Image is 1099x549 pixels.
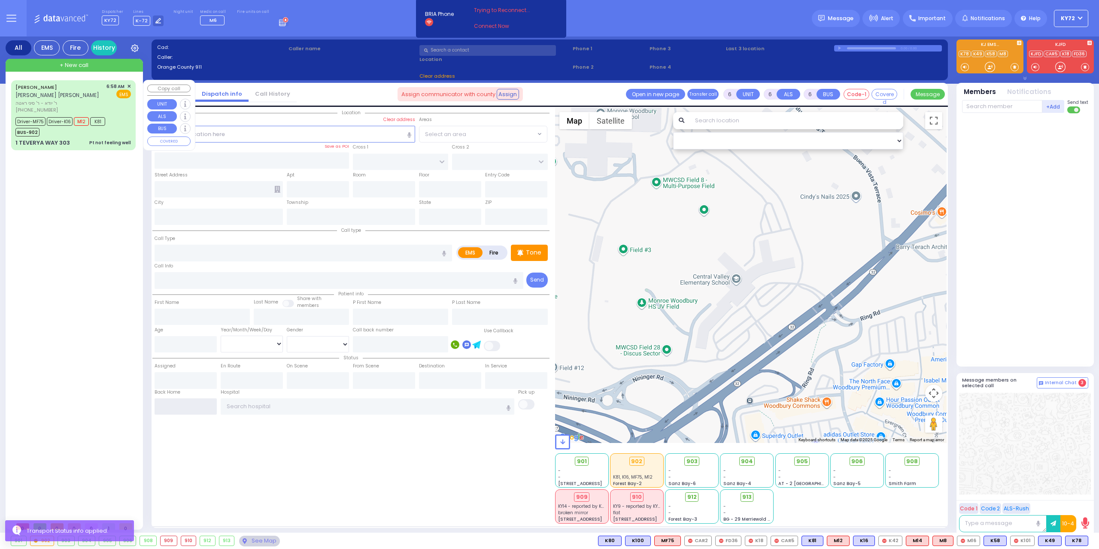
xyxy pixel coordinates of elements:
button: Drag Pegman onto the map to open Street View [925,416,942,433]
label: Save as POI [325,143,349,149]
label: Location [419,56,570,63]
label: Gender [287,327,303,334]
button: BUS [147,124,177,134]
div: 908 [140,536,156,546]
div: Fire [63,40,88,55]
button: Show street map [559,112,589,129]
label: KJ EMS... [956,42,1023,49]
span: 912 [687,493,697,501]
a: Open in new page [626,89,685,100]
button: Send [526,273,548,288]
label: From Scene [353,363,379,370]
span: Other building occupants [274,186,280,193]
span: 904 [741,457,753,466]
button: Code-1 [844,89,869,100]
span: Status [339,355,363,361]
span: Select an area [425,130,466,139]
h5: Message members on selected call [962,377,1037,388]
label: Night unit [173,9,193,15]
input: Search location [689,112,904,129]
span: 3 [1078,379,1086,387]
a: M8 [998,51,1008,57]
label: Street Address [155,172,188,179]
img: red-radio-icon.svg [961,539,965,543]
div: BLS [853,536,875,546]
button: ALS [777,89,800,100]
span: - [778,467,781,474]
span: Driver-MF75 [15,117,46,126]
span: KY9 - reported by KY42 [613,503,663,510]
span: Forest Bay-2 [613,480,642,487]
img: red-radio-icon.svg [688,539,692,543]
a: [PERSON_NAME] [15,84,57,91]
span: Trying to Reconnect... [474,6,542,14]
label: Pick up [518,389,534,396]
div: 910 [181,536,196,546]
label: Orange County 911 [157,64,285,71]
span: KY72 [102,15,119,25]
label: Turn off text [1067,106,1081,114]
label: Cad: [157,44,285,51]
input: Search hospital [221,398,515,415]
span: Phone 4 [650,64,723,71]
label: Cross 2 [452,144,469,151]
label: Medic on call [200,9,227,15]
div: BLS [984,536,1007,546]
button: ALS-Rush [1002,503,1030,514]
label: In Service [485,363,507,370]
span: flat [613,510,620,516]
a: K78 [959,51,971,57]
label: Last Name [254,299,278,306]
span: 901 [577,457,587,466]
span: Alert [881,15,893,22]
div: K18 [745,536,767,546]
button: COVERED [147,136,191,146]
button: ALS [147,111,177,121]
span: - [668,510,671,516]
div: 910 [630,492,644,502]
span: [PHONE_NUMBER] [15,106,58,113]
span: KY14 - reported by K90 [558,503,607,510]
span: Important [918,15,946,22]
span: [STREET_ADDRESS] [558,480,602,487]
span: - [558,474,561,480]
div: M14 [906,536,929,546]
span: - [889,474,891,480]
div: K81 [801,536,823,546]
a: K49 [971,51,984,57]
div: K42 [878,536,902,546]
label: Entry Code [485,172,510,179]
label: P First Name [353,299,381,306]
div: 913 [219,536,234,546]
span: - [723,510,726,516]
div: M16 [957,536,980,546]
button: BUS [817,89,840,100]
div: ALS [827,536,850,546]
div: K16 [853,536,875,546]
label: Floor [419,172,429,179]
span: [STREET_ADDRESS] [558,516,602,522]
div: ALS KJ [932,536,953,546]
a: Connect Now [474,22,542,30]
label: En Route [221,363,240,370]
div: ALS [654,536,681,546]
span: M12 [74,117,89,126]
label: Use Callback [484,328,513,334]
div: M12 [827,536,850,546]
div: BLS [1038,536,1062,546]
div: BLS [598,536,622,546]
label: Call Info [155,263,173,270]
div: FD36 [715,536,741,546]
label: Areas [419,116,432,123]
span: Phone 1 [573,45,647,52]
span: Phone 2 [573,64,647,71]
span: BUS-902 [15,128,39,136]
img: Logo [34,13,91,24]
span: Notifications [971,15,1005,22]
span: KY72 [1061,15,1075,22]
img: red-radio-icon.svg [719,539,723,543]
button: Toggle fullscreen view [925,112,942,129]
label: EMS [458,247,483,258]
small: Share with [297,295,322,302]
button: Internal Chat 3 [1037,377,1088,388]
